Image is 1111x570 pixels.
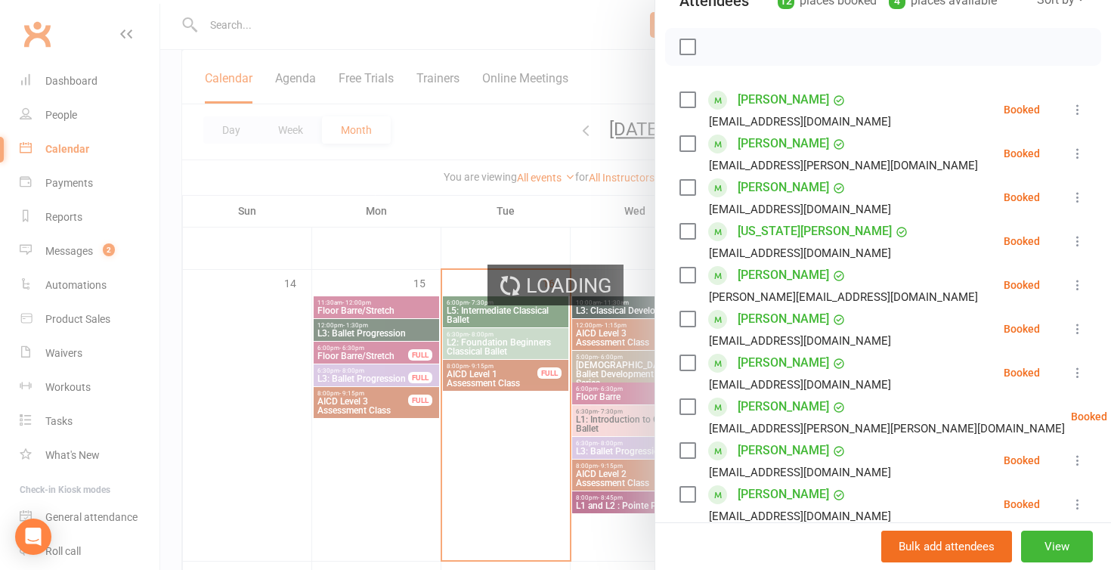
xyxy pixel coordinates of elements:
[709,243,891,263] div: [EMAIL_ADDRESS][DOMAIN_NAME]
[1071,411,1107,422] div: Booked
[709,463,891,482] div: [EMAIL_ADDRESS][DOMAIN_NAME]
[738,263,829,287] a: [PERSON_NAME]
[1004,455,1040,466] div: Booked
[1021,531,1093,562] button: View
[738,175,829,200] a: [PERSON_NAME]
[1004,280,1040,290] div: Booked
[1004,236,1040,246] div: Booked
[738,482,829,506] a: [PERSON_NAME]
[709,506,891,526] div: [EMAIL_ADDRESS][DOMAIN_NAME]
[709,112,891,132] div: [EMAIL_ADDRESS][DOMAIN_NAME]
[709,156,978,175] div: [EMAIL_ADDRESS][PERSON_NAME][DOMAIN_NAME]
[1004,148,1040,159] div: Booked
[881,531,1012,562] button: Bulk add attendees
[738,132,829,156] a: [PERSON_NAME]
[709,287,978,307] div: [PERSON_NAME][EMAIL_ADDRESS][DOMAIN_NAME]
[1004,324,1040,334] div: Booked
[709,375,891,395] div: [EMAIL_ADDRESS][DOMAIN_NAME]
[738,219,892,243] a: [US_STATE][PERSON_NAME]
[709,200,891,219] div: [EMAIL_ADDRESS][DOMAIN_NAME]
[1004,192,1040,203] div: Booked
[738,438,829,463] a: [PERSON_NAME]
[738,88,829,112] a: [PERSON_NAME]
[1004,367,1040,378] div: Booked
[1004,499,1040,510] div: Booked
[15,519,51,555] div: Open Intercom Messenger
[738,395,829,419] a: [PERSON_NAME]
[709,331,891,351] div: [EMAIL_ADDRESS][DOMAIN_NAME]
[709,419,1065,438] div: [EMAIL_ADDRESS][PERSON_NAME][PERSON_NAME][DOMAIN_NAME]
[1004,104,1040,115] div: Booked
[738,307,829,331] a: [PERSON_NAME]
[738,351,829,375] a: [PERSON_NAME]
